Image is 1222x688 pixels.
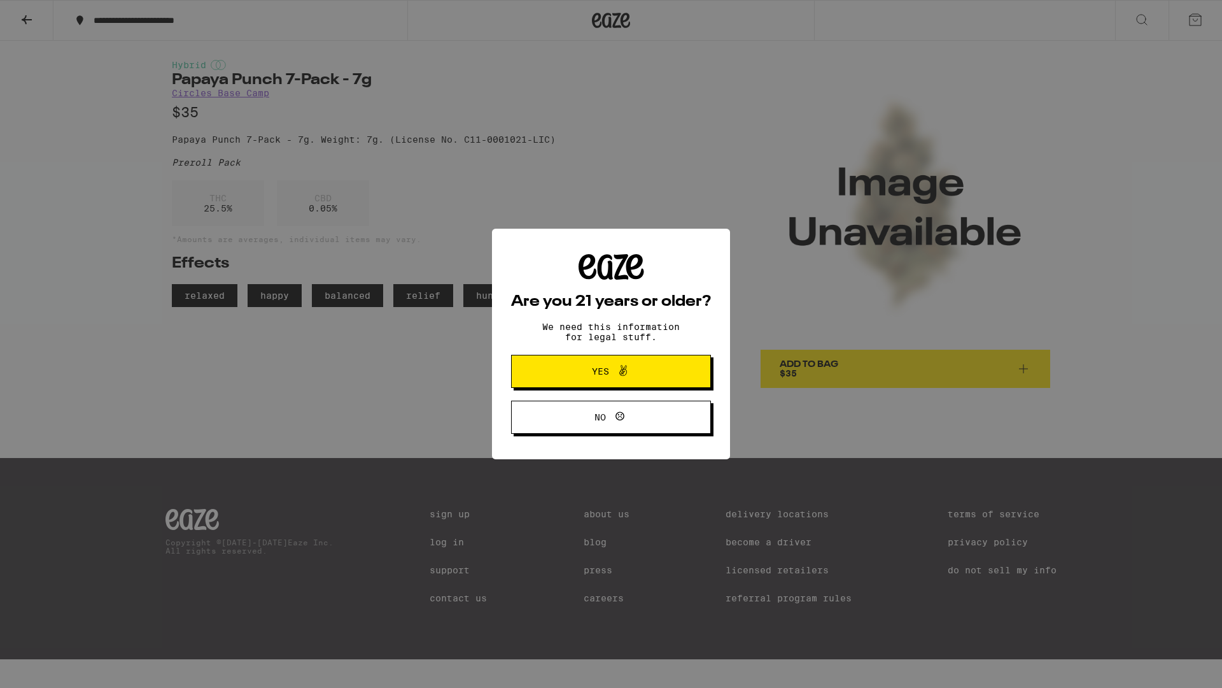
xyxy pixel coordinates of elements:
span: Yes [592,367,609,376]
h2: Are you 21 years or older? [511,294,711,310]
button: No [511,401,711,434]
button: Yes [511,355,711,388]
span: No [594,413,606,422]
p: We need this information for legal stuff. [531,322,691,342]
